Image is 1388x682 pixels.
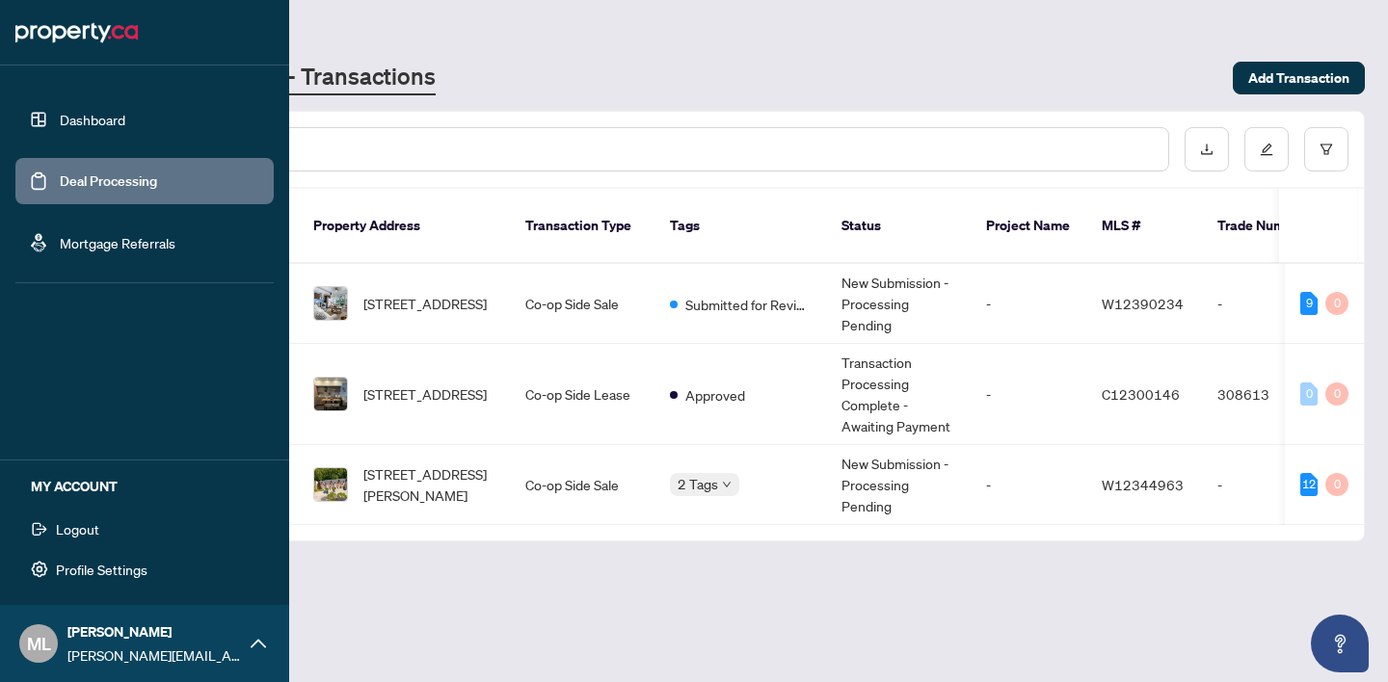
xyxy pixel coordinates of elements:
a: Mortgage Referrals [60,234,175,251]
th: Transaction Type [510,189,654,264]
span: [PERSON_NAME] [67,621,241,643]
span: Approved [685,384,745,406]
button: Add Transaction [1233,62,1365,94]
div: 9 [1300,292,1318,315]
button: Logout [15,512,274,545]
td: - [1202,445,1337,525]
td: - [971,344,1086,445]
a: Dashboard [60,111,125,128]
span: [STREET_ADDRESS] [363,383,487,405]
td: 308613 [1202,344,1337,445]
td: Co-op Side Lease [510,344,654,445]
img: thumbnail-img [314,468,347,501]
div: 0 [1325,292,1348,315]
td: - [971,445,1086,525]
th: MLS # [1086,189,1202,264]
button: Open asap [1311,615,1369,672]
h5: MY ACCOUNT [31,476,274,497]
td: Co-op Side Sale [510,264,654,344]
button: filter [1304,127,1348,171]
span: Logout [56,513,99,544]
td: Transaction Processing Complete - Awaiting Payment [826,344,971,445]
span: filter [1320,143,1333,156]
span: edit [1260,143,1273,156]
a: Deal Processing [60,172,157,190]
span: download [1200,143,1214,156]
span: ML [27,630,51,657]
span: W12390234 [1102,295,1184,312]
span: Profile Settings [56,554,147,585]
img: logo [15,17,138,48]
td: Co-op Side Sale [510,445,654,525]
span: [STREET_ADDRESS] [363,293,487,314]
span: [STREET_ADDRESS][PERSON_NAME] [363,463,494,506]
th: Trade Number [1202,189,1337,264]
span: 2 Tags [678,473,718,495]
div: 0 [1300,382,1318,406]
span: [PERSON_NAME][EMAIL_ADDRESS][DOMAIN_NAME] [67,644,241,666]
button: download [1185,127,1229,171]
span: W12344963 [1102,476,1184,493]
td: New Submission - Processing Pending [826,264,971,344]
span: Submitted for Review [685,294,811,315]
th: Property Address [298,189,510,264]
td: - [1202,264,1337,344]
img: thumbnail-img [314,287,347,320]
button: Profile Settings [15,553,274,586]
button: edit [1244,127,1289,171]
div: 12 [1300,473,1318,496]
td: New Submission - Processing Pending [826,445,971,525]
th: Tags [654,189,826,264]
span: Add Transaction [1248,63,1349,93]
th: Project Name [971,189,1086,264]
img: thumbnail-img [314,378,347,410]
span: C12300146 [1102,385,1180,403]
td: - [971,264,1086,344]
th: Status [826,189,971,264]
div: 0 [1325,382,1348,406]
span: down [722,480,732,489]
div: 0 [1325,473,1348,496]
